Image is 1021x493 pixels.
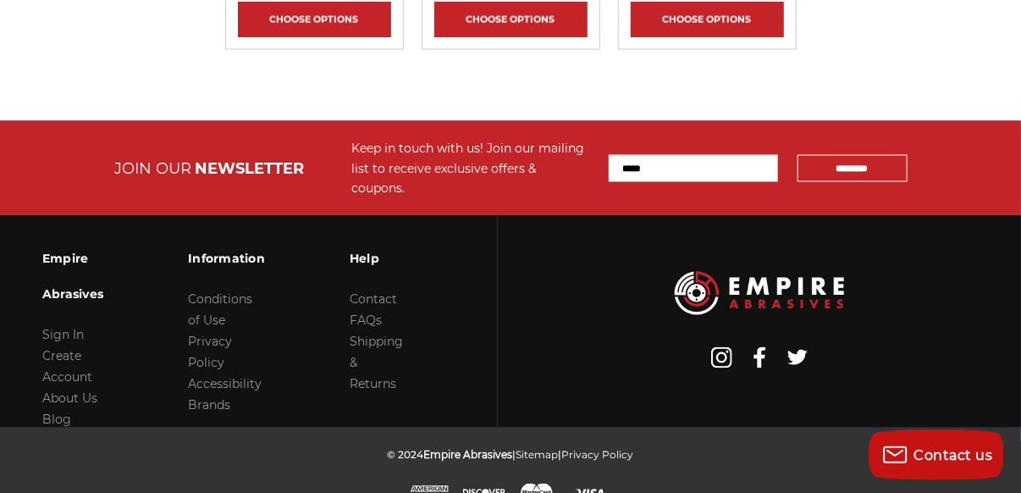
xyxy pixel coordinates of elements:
[188,241,265,277] h3: Information
[352,138,592,199] div: Keep in touch with us! Join our mailing list to receive exclusive offers & coupons.
[350,313,382,329] a: FAQs
[631,2,784,37] a: Choose Options
[188,398,230,413] a: Brands
[388,445,634,466] p: © 2024 | |
[350,335,403,392] a: Shipping & Returns
[188,335,232,371] a: Privacy Policy
[350,292,397,307] a: Contact
[869,429,1004,480] button: Contact us
[424,449,513,462] span: Empire Abrasives
[42,349,92,385] a: Create Account
[675,272,844,315] img: Empire Abrasives Logo Image
[42,413,71,428] a: Blog
[188,377,262,392] a: Accessibility
[42,241,103,313] h3: Empire Abrasives
[115,159,192,178] span: JOIN OUR
[516,449,559,462] a: Sitemap
[914,447,993,463] span: Contact us
[188,292,252,329] a: Conditions of Use
[350,241,403,277] h3: Help
[42,391,97,407] a: About Us
[562,449,634,462] a: Privacy Policy
[196,159,305,178] span: NEWSLETTER
[238,2,391,37] a: Choose Options
[42,328,84,343] a: Sign In
[434,2,588,37] a: Choose Options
